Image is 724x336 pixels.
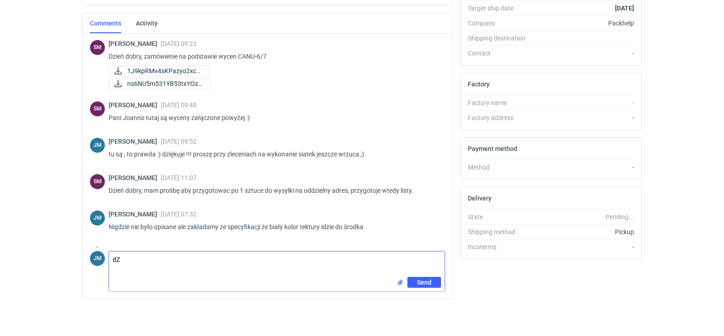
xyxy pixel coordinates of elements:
[109,65,199,76] div: 1J9kpRMv4sKPazyo2xcDbwhu6gcHRvYpNTzeebJd.docx
[90,211,105,226] div: Joanna Myślak
[468,113,534,122] div: Factory address
[534,98,634,107] div: -
[534,49,634,58] div: -
[109,51,438,62] p: Dzień dobry, zamówienie na podstawie wycen CANU-6/7
[468,163,534,172] div: Method
[468,145,517,152] h2: Payment method
[127,66,202,76] span: 1J9kpRMv4sKPazyo2xcD...
[90,40,105,55] div: Sebastian Markut
[534,227,634,236] div: Pickup
[109,138,161,145] span: [PERSON_NAME]
[90,211,105,226] figcaption: JM
[90,247,105,262] figcaption: JM
[468,98,534,107] div: Factory name
[90,40,105,55] figcaption: SM
[109,78,199,89] div: ns6NU5m531YB53txYOzFiakUO0nyaPt1gXRpsW3M.docx
[468,4,534,13] div: Target ship date
[109,112,438,123] p: Pani Joanno tutaj są wyceny załączone powyżej :)
[468,80,490,88] h2: Factory
[109,211,161,218] span: [PERSON_NAME]
[90,138,105,153] figcaption: JM
[109,40,161,47] span: [PERSON_NAME]
[109,65,209,76] a: 1J9kpRMv4sKPazyo2xcD...
[109,78,210,89] a: ns6NU5m531YB53txYOzF...
[90,101,105,116] div: Sebastian Markut
[468,227,534,236] div: Shipping method
[468,19,534,28] div: Company
[109,251,445,277] textarea: dZI
[534,242,634,251] div: -
[90,101,105,116] figcaption: SM
[534,163,634,172] div: -
[109,101,161,109] span: [PERSON_NAME]
[109,247,161,254] span: [PERSON_NAME]
[407,277,441,288] button: Send
[90,13,121,33] a: Comments
[109,221,438,232] p: Nigdzie nie było opisane ale zakładamy ze specyfikacji że biały kolor tektury idzie do środka
[109,174,161,181] span: [PERSON_NAME]
[468,242,534,251] div: Incoterms
[468,195,491,202] h2: Delivery
[136,13,158,33] a: Activity
[109,149,438,160] p: tu są , to prawda :) dziękuje !!! proszę przy zleceniach na wykonanie siatek jeszcze wrzuca ;)
[534,19,634,28] div: Packhelp
[468,34,534,43] div: Shipping destination
[90,251,105,266] div: Joanna Myślak
[468,212,534,221] div: State
[161,174,197,181] span: [DATE] 11:07
[534,113,634,122] div: -
[161,211,197,218] span: [DATE] 07:32
[90,174,105,189] div: Sebastian Markut
[90,138,105,153] div: Joanna Myślak
[90,174,105,189] figcaption: SM
[417,279,431,286] span: Send
[468,49,534,58] div: Contact
[615,5,634,12] strong: [DATE]
[161,247,197,254] span: [DATE] 07:34
[127,79,203,89] span: ns6NU5m531YB53txYOzF...
[161,101,197,109] span: [DATE] 09:49
[605,213,634,221] em: Pending...
[161,138,197,145] span: [DATE] 09:52
[109,185,438,196] p: Dzień dobry, mam prośbę aby przygotowac po 1 sztuce do wysylki na oddzielny adres, przygotuje wte...
[161,40,197,47] span: [DATE] 09:23
[90,251,105,266] figcaption: JM
[90,247,105,262] div: Joanna Myślak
